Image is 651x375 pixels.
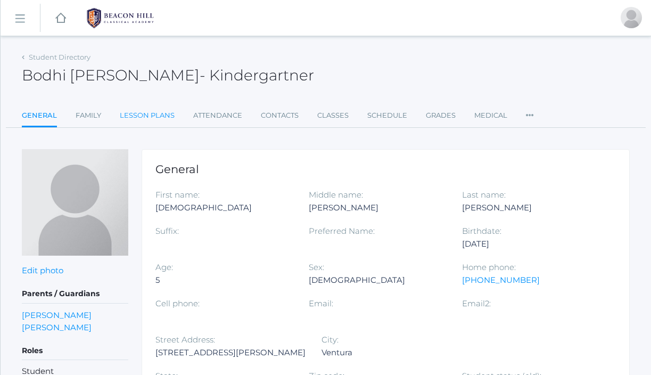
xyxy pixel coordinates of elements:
[22,105,57,128] a: General
[120,105,175,126] a: Lesson Plans
[22,149,128,256] img: Bodhi Dreher
[462,298,491,308] label: Email2:
[317,105,349,126] a: Classes
[462,262,516,272] label: Home phone:
[155,274,293,287] div: 5
[462,275,540,285] a: [PHONE_NUMBER]
[155,262,173,272] label: Age:
[155,226,179,236] label: Suffix:
[462,226,501,236] label: Birthdate:
[29,53,90,61] a: Student Directory
[309,298,333,308] label: Email:
[309,274,446,287] div: [DEMOGRAPHIC_DATA]
[309,201,446,214] div: [PERSON_NAME]
[462,201,599,214] div: [PERSON_NAME]
[22,67,314,84] h2: Bodhi [PERSON_NAME]
[22,321,92,333] a: [PERSON_NAME]
[462,190,506,200] label: Last name:
[22,265,63,275] a: Edit photo
[322,335,339,345] label: City:
[155,163,616,175] h1: General
[367,105,407,126] a: Schedule
[80,5,160,31] img: BHCALogos-05-308ed15e86a5a0abce9b8dd61676a3503ac9727e845dece92d48e8588c001991.png
[22,285,128,303] h5: Parents / Guardians
[155,190,200,200] label: First name:
[155,335,215,345] label: Street Address:
[200,66,314,84] span: - Kindergartner
[309,262,324,272] label: Sex:
[193,105,242,126] a: Attendance
[621,7,642,28] div: Sara Dreher
[155,346,306,359] div: [STREET_ADDRESS][PERSON_NAME]
[76,105,101,126] a: Family
[309,190,363,200] label: Middle name:
[309,226,375,236] label: Preferred Name:
[474,105,507,126] a: Medical
[426,105,456,126] a: Grades
[155,298,200,308] label: Cell phone:
[22,342,128,360] h5: Roles
[462,238,599,250] div: [DATE]
[261,105,299,126] a: Contacts
[22,309,92,321] a: [PERSON_NAME]
[322,346,459,359] div: Ventura
[155,201,293,214] div: [DEMOGRAPHIC_DATA]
